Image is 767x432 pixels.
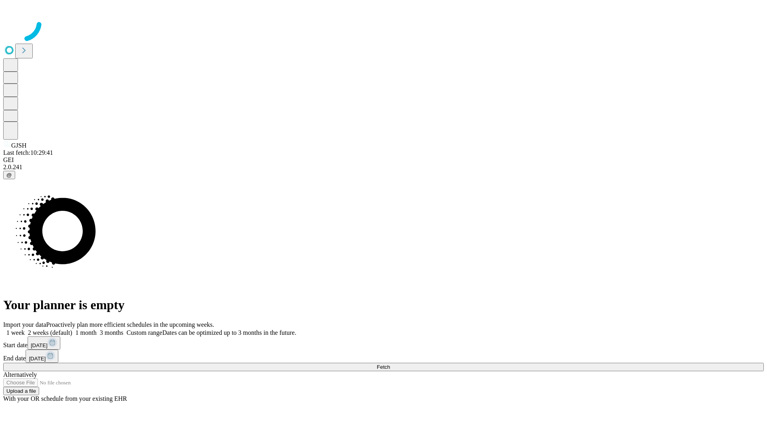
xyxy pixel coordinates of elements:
[46,321,214,328] span: Proactively plan more efficient schedules in the upcoming weeks.
[3,156,764,164] div: GEI
[127,329,162,336] span: Custom range
[29,356,46,362] span: [DATE]
[31,342,48,348] span: [DATE]
[3,387,39,395] button: Upload a file
[3,321,46,328] span: Import your data
[11,142,26,149] span: GJSH
[377,364,390,370] span: Fetch
[28,329,72,336] span: 2 weeks (default)
[100,329,123,336] span: 3 months
[76,329,97,336] span: 1 month
[6,329,25,336] span: 1 week
[3,164,764,171] div: 2.0.241
[3,298,764,312] h1: Your planner is empty
[162,329,296,336] span: Dates can be optimized up to 3 months in the future.
[3,350,764,363] div: End date
[28,336,60,350] button: [DATE]
[3,363,764,371] button: Fetch
[3,171,15,179] button: @
[3,149,53,156] span: Last fetch: 10:29:41
[26,350,58,363] button: [DATE]
[3,336,764,350] div: Start date
[3,395,127,402] span: With your OR schedule from your existing EHR
[3,371,37,378] span: Alternatively
[6,172,12,178] span: @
